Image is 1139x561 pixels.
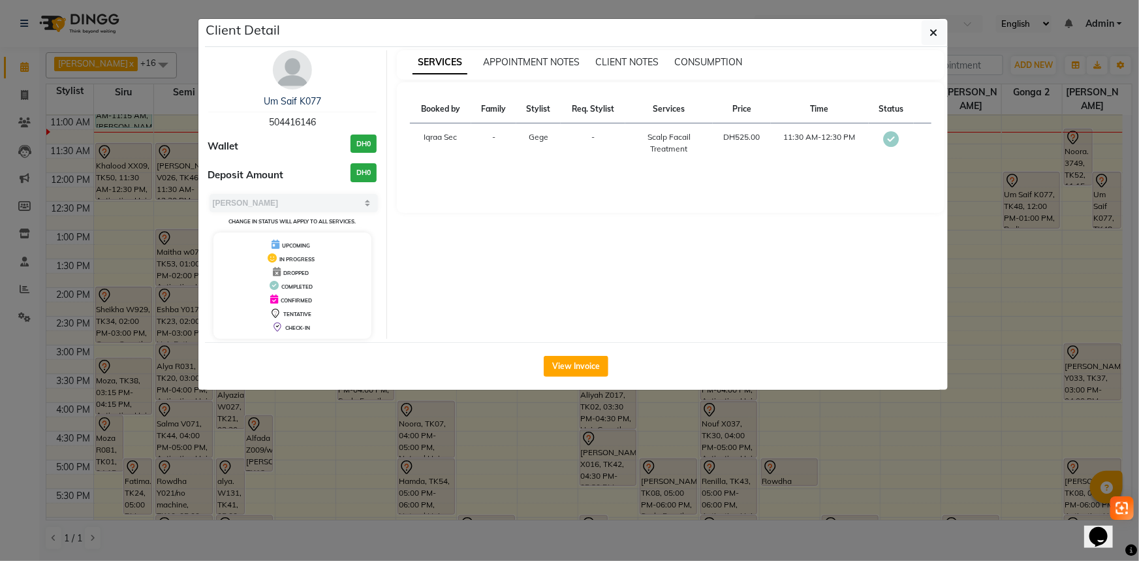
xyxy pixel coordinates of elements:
td: - [561,123,625,163]
small: Change in status will apply to all services. [228,218,356,225]
a: Um Saif K077 [264,95,321,107]
td: - [471,123,516,163]
button: View Invoice [544,356,608,377]
span: CHECK-IN [285,325,310,331]
span: CONSUMPTION [674,56,742,68]
h3: DH0 [351,163,377,182]
span: Gege [529,132,548,142]
span: APPOINTMENT NOTES [483,56,580,68]
span: DROPPED [283,270,309,276]
img: avatar [273,50,312,89]
td: Iqraa Sec [410,123,471,163]
div: DH525.00 [721,131,763,143]
span: TENTATIVE [283,311,311,317]
th: Req. Stylist [561,95,625,123]
span: Wallet [208,139,239,154]
span: CONFIRMED [281,297,312,304]
span: IN PROGRESS [279,256,315,263]
iframe: chat widget [1084,509,1126,548]
th: Stylist [516,95,561,123]
th: Booked by [410,95,471,123]
span: Deposit Amount [208,168,284,183]
th: Family [471,95,516,123]
span: SERVICES [413,51,467,74]
span: UPCOMING [282,242,310,249]
h3: DH0 [351,135,377,153]
span: 504416146 [269,116,316,128]
th: Services [625,95,713,123]
div: Scalp Facail Treatment [633,131,705,155]
th: Time [771,95,868,123]
span: CLIENT NOTES [595,56,659,68]
th: Price [713,95,771,123]
span: COMPLETED [281,283,313,290]
h5: Client Detail [206,20,281,40]
th: Status [869,95,914,123]
td: 11:30 AM-12:30 PM [771,123,868,163]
